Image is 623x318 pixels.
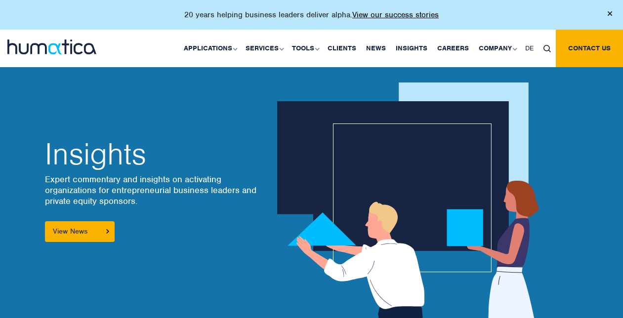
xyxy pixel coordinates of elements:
a: Services [241,30,287,67]
span: DE [525,44,534,52]
p: 20 years helping business leaders deliver alpha. [184,10,439,20]
a: Careers [432,30,474,67]
img: logo [7,40,96,54]
a: News [361,30,391,67]
a: Clients [323,30,361,67]
img: search_icon [543,45,551,52]
a: Tools [287,30,323,67]
p: Expert commentary and insights on activating organizations for entrepreneurial business leaders a... [45,174,257,206]
a: View our success stories [352,10,439,20]
a: View News [45,221,115,242]
a: Contact us [556,30,623,67]
a: DE [520,30,539,67]
a: Company [474,30,520,67]
img: arrowicon [106,229,109,234]
a: Insights [391,30,432,67]
h2: Insights [45,139,257,169]
a: Applications [179,30,241,67]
